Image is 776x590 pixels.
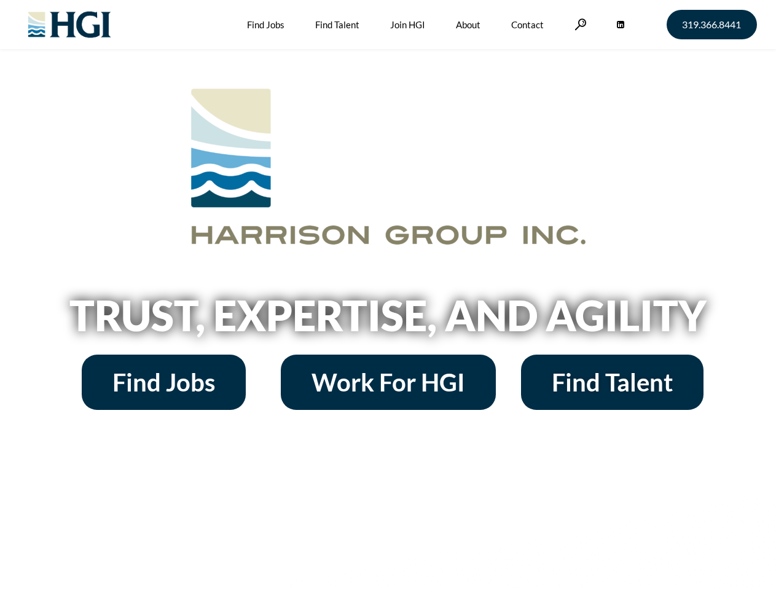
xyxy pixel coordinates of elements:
span: Find Jobs [112,370,215,395]
span: Work For HGI [312,370,465,395]
a: Find Talent [521,355,703,410]
a: Work For HGI [281,355,496,410]
h2: Trust, Expertise, and Agility [38,294,739,336]
a: Find Jobs [82,355,246,410]
a: Search [574,18,587,30]
a: 319.366.8441 [667,10,757,39]
span: Find Talent [552,370,673,395]
span: 319.366.8441 [682,20,741,29]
